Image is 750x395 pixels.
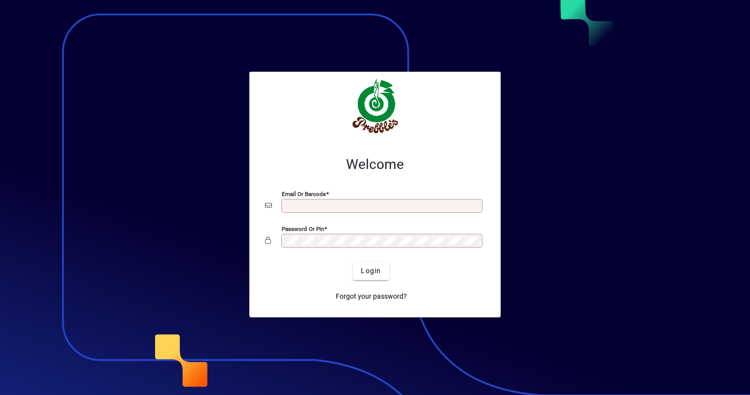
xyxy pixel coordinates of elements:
[336,291,407,302] span: Forgot your password?
[332,288,411,306] a: Forgot your password?
[282,190,326,197] mat-label: Email or Barcode
[353,262,389,280] button: Login
[282,225,324,232] mat-label: Password or Pin
[361,266,381,276] span: Login
[265,156,485,173] h2: Welcome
